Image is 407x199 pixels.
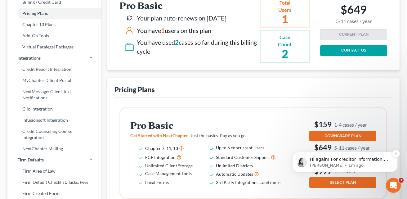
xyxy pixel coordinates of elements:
div: joined the conversation [27,34,106,39]
span: 1 [161,27,165,34]
h2: 2 [275,48,295,59]
div: Pricing Plans [114,85,155,94]
img: Profile image for Lindsey [19,34,25,40]
div: Just a heads up, this won't transfer creditor information across platforms. [10,131,97,143]
b: [PERSON_NAME] [27,34,61,39]
textarea: Message… [5,138,119,149]
button: Upload attachment [10,152,15,156]
div: Hi [PERSON_NAME]! We have a shell import that can transfer basic case information from BestCase t... [5,47,102,126]
a: Pricing Plans [7,8,101,19]
a: NextChapter Mailing [7,143,101,154]
span: Unlimited Districts [216,163,253,168]
span: Chapter 7, 11, 13 [145,146,178,151]
h2: $649 [336,3,372,24]
p: Active [30,8,42,14]
span: Easy Transition with Shell Case Import [16,106,84,117]
div: Your plan auto-renews on [DATE] [137,14,226,23]
span: Unlimited Client Storage [145,163,193,168]
span: 2 [175,38,179,46]
h2: Pro Basic [119,0,257,11]
small: 5-11 cases / year [336,18,372,24]
a: Infusionsoft Integration [7,115,101,126]
img: Profile image for Lindsey [18,3,28,13]
span: 3 [399,178,404,183]
a: Clio Integration [7,103,101,115]
div: You will be notified here and by email ( ) [10,12,97,24]
a: Firm Created Forms [7,188,101,199]
button: SELECT PLAN [309,177,376,188]
div: Shell Case Import [16,99,90,105]
a: Credit Report Integration [7,64,101,75]
span: Get Started with NextChapter [130,133,188,138]
button: CURRENT PLAN [320,29,387,40]
a: Chapter 13 Plans [7,19,101,30]
div: Lindsey says… [5,33,119,47]
a: CONTACT US [320,45,387,56]
a: Integrations [7,52,101,64]
h1: [PERSON_NAME] [30,3,70,8]
button: go back [4,2,16,14]
span: ...and more [259,180,280,185]
button: Dismiss notification [109,37,117,45]
a: Credit Counseling Course Integration [7,126,101,143]
span: 3rd Party Integrations [216,180,258,185]
div: You have used cases so far during this billing cycle [137,38,257,56]
span: Local Forms [145,180,169,185]
span: Hi again! For creditor information, you would need to compile the BestCase information into a CSV... [27,44,106,98]
iframe: Intercom notifications message [283,113,407,182]
a: Add-On Tools [7,30,101,41]
span: Automatic Updates [216,171,253,177]
span: ECF Integration [145,155,176,160]
span: Just the basics. Pay as you go. [190,133,247,138]
span: Up to 6 concurrent Users [216,145,264,150]
p: Message from Lindsey, sent 1m ago [27,50,107,55]
button: Gif picker [29,152,34,156]
button: Start recording [39,152,44,156]
a: Virtual Paralegal Packages [7,41,101,52]
div: Just a heads up, this won't transfer creditor information across platforms. [5,127,102,147]
h2: Pro Basic [130,120,289,130]
div: Operator says… [5,8,119,33]
span: Case Management Tools [145,171,192,176]
img: Profile image for Lindsey [14,44,24,54]
div: You will be notified here and by email ([EMAIL_ADDRESS][DOMAIN_NAME]) [5,8,102,28]
span: Firm Defaults [17,157,44,163]
div: message notification from Lindsey, 1m ago. Hi again! For creditor information, you would need to ... [9,39,115,59]
span: Integrations [17,55,41,61]
span: SELECT PLAN [330,180,356,185]
button: Send a message… [106,149,116,159]
div: Hi [PERSON_NAME]! We have a shell import that can transfer basic case information from BestCase t... [10,51,97,93]
a: MyChapter: Client Portal [7,75,101,86]
div: Close [109,2,120,14]
button: Home [97,2,109,14]
a: [EMAIL_ADDRESS][DOMAIN_NAME] [11,18,87,23]
a: Firm Area of Law [7,165,101,177]
div: Case Count [275,34,295,48]
a: NextMessage: Client Text Notifications [7,86,101,103]
h2: 1 [275,13,295,25]
div: You have users on this plan [137,26,211,35]
iframe: Intercom live chat [386,178,401,193]
a: Firm Default Checklist, Tasks, Fees [7,177,101,188]
div: Lindsey says… [5,127,119,158]
button: Emoji picker [20,152,25,156]
div: Shell Case ImportEasy Transition with Shell Case Import [10,94,96,123]
a: Firm Defaults [7,154,101,165]
span: Standard Customer Support [216,155,270,160]
div: Lindsey says… [5,47,119,127]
